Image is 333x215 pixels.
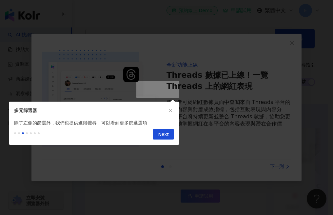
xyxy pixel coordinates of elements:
div: 多元篩選器 [14,107,167,114]
span: Next [158,129,169,140]
button: close [167,107,174,114]
span: close [168,108,173,113]
button: Next [153,129,174,140]
div: 除了左側的篩選外，我們也提供進階搜尋，可以看到更多篩選選項 [9,119,179,126]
